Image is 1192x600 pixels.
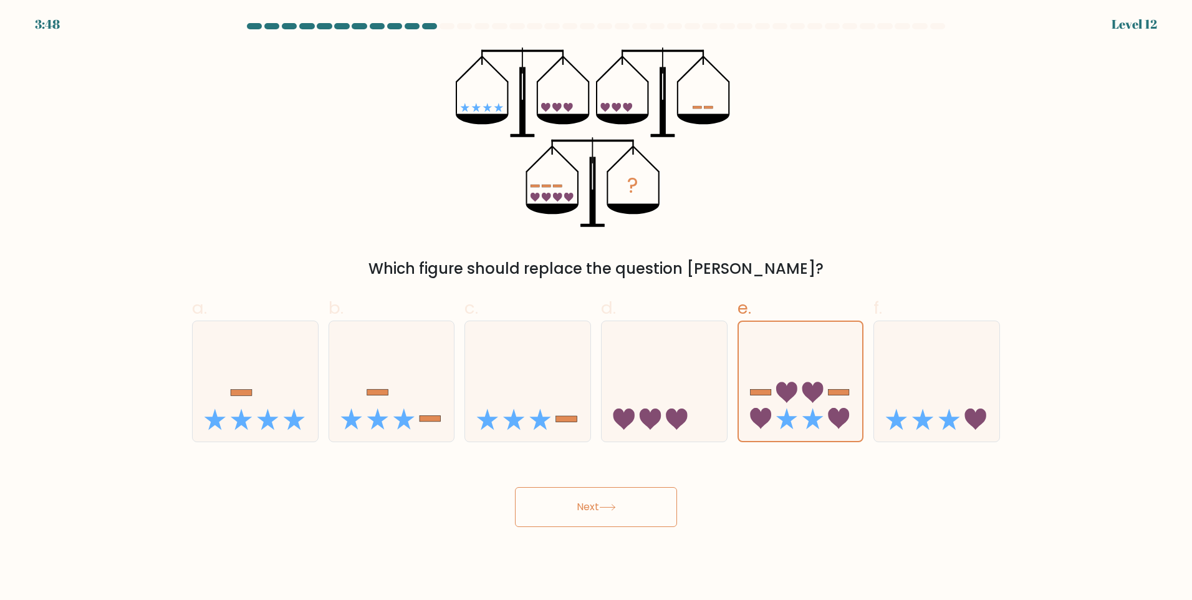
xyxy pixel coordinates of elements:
[464,296,478,320] span: c.
[329,296,344,320] span: b.
[35,15,60,34] div: 3:48
[192,296,207,320] span: a.
[1112,15,1157,34] div: Level 12
[515,487,677,527] button: Next
[199,258,993,280] div: Which figure should replace the question [PERSON_NAME]?
[738,296,751,320] span: e.
[601,296,616,320] span: d.
[873,296,882,320] span: f.
[627,170,638,200] tspan: ?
